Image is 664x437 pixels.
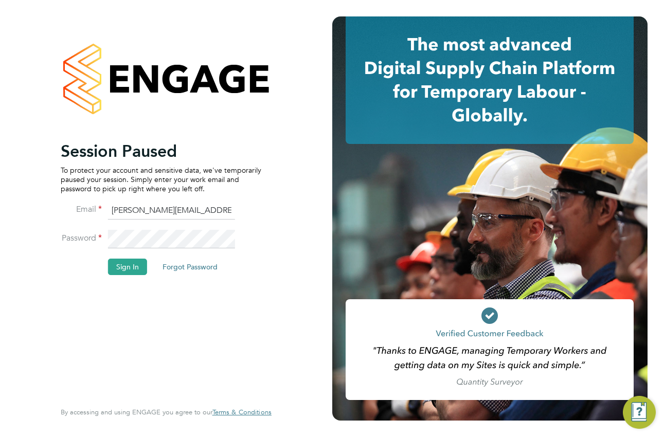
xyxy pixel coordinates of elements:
label: Password [61,233,102,244]
label: Email [61,204,102,215]
a: Terms & Conditions [212,408,272,416]
h2: Session Paused [61,141,261,161]
span: By accessing and using ENGAGE you agree to our [61,408,272,416]
button: Forgot Password [154,259,226,275]
button: Sign In [108,259,147,275]
button: Engage Resource Center [623,396,656,429]
input: Enter your work email... [108,202,235,220]
p: To protect your account and sensitive data, we've temporarily paused your session. Simply enter y... [61,166,261,194]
